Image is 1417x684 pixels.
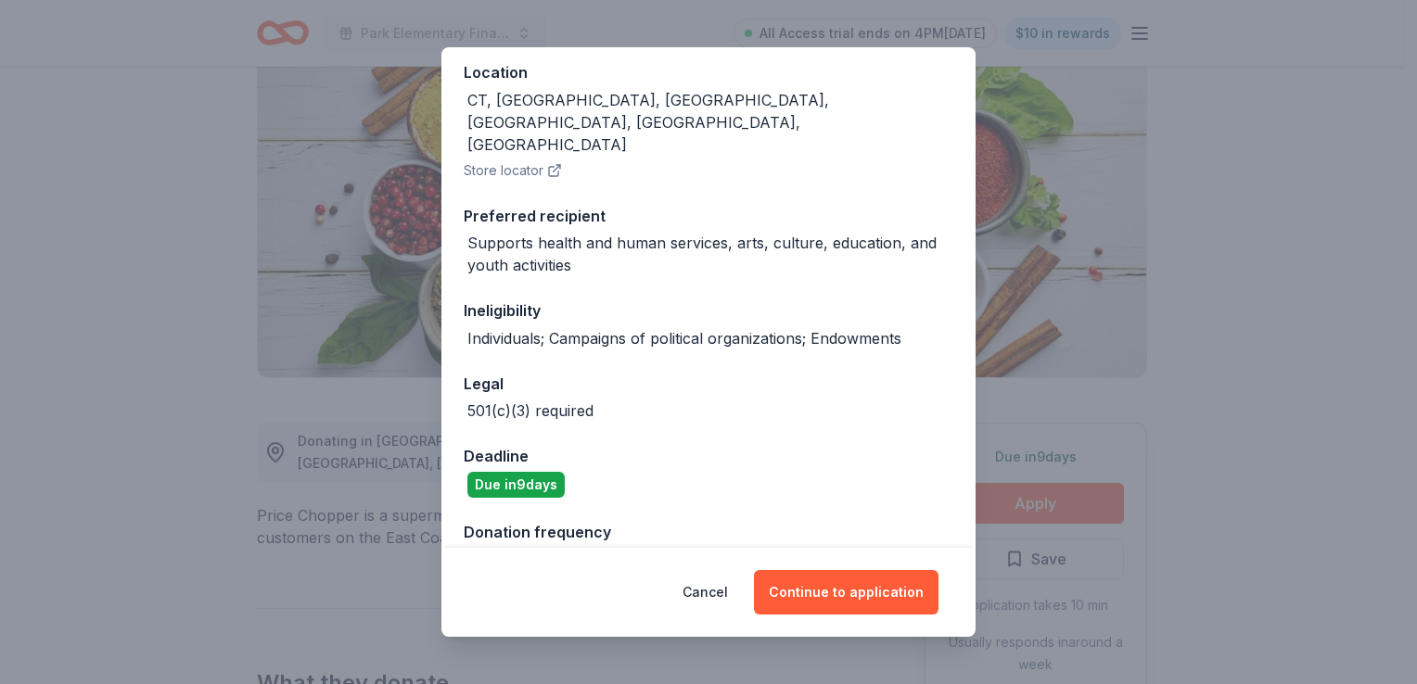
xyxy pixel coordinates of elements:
[464,204,953,228] div: Preferred recipient
[464,159,562,182] button: Store locator
[464,444,953,468] div: Deadline
[464,60,953,84] div: Location
[683,570,728,614] button: Cancel
[464,372,953,396] div: Legal
[467,472,565,498] div: Due in 9 days
[467,89,953,156] div: CT, [GEOGRAPHIC_DATA], [GEOGRAPHIC_DATA], [GEOGRAPHIC_DATA], [GEOGRAPHIC_DATA], [GEOGRAPHIC_DATA]
[464,520,953,544] div: Donation frequency
[464,298,953,323] div: Ineligibility
[467,232,953,276] div: Supports health and human services, arts, culture, education, and youth activities
[467,327,901,349] div: Individuals; Campaigns of political organizations; Endowments
[754,570,938,614] button: Continue to application
[467,399,594,422] div: 501(c)(3) required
